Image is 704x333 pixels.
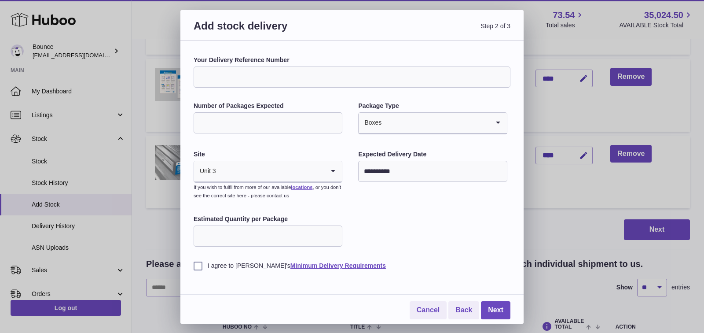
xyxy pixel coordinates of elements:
[194,19,352,43] h3: Add stock delivery
[194,161,216,181] span: Unit 3
[194,102,342,110] label: Number of Packages Expected
[410,301,447,319] a: Cancel
[291,185,312,190] a: locations
[359,113,506,134] div: Search for option
[481,301,510,319] a: Next
[358,102,507,110] label: Package Type
[448,301,479,319] a: Back
[194,185,341,198] small: If you wish to fulfil from more of our available , or you don’t see the correct site here - pleas...
[194,150,342,159] label: Site
[194,161,342,182] div: Search for option
[216,161,325,181] input: Search for option
[352,19,510,43] span: Step 2 of 3
[359,113,382,133] span: Boxes
[358,150,507,159] label: Expected Delivery Date
[382,113,489,133] input: Search for option
[194,215,342,223] label: Estimated Quantity per Package
[194,262,510,270] label: I agree to [PERSON_NAME]'s
[194,56,510,64] label: Your Delivery Reference Number
[290,262,386,269] a: Minimum Delivery Requirements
